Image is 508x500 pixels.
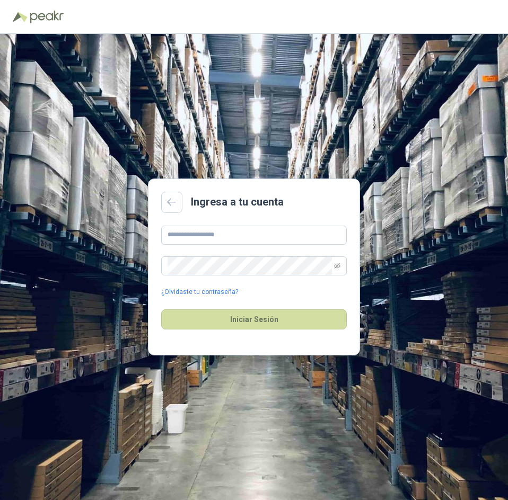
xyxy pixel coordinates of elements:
[30,11,64,23] img: Peakr
[334,263,340,269] span: eye-invisible
[161,309,347,329] button: Iniciar Sesión
[13,12,28,22] img: Logo
[161,287,238,297] a: ¿Olvidaste tu contraseña?
[191,194,284,210] h2: Ingresa a tu cuenta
